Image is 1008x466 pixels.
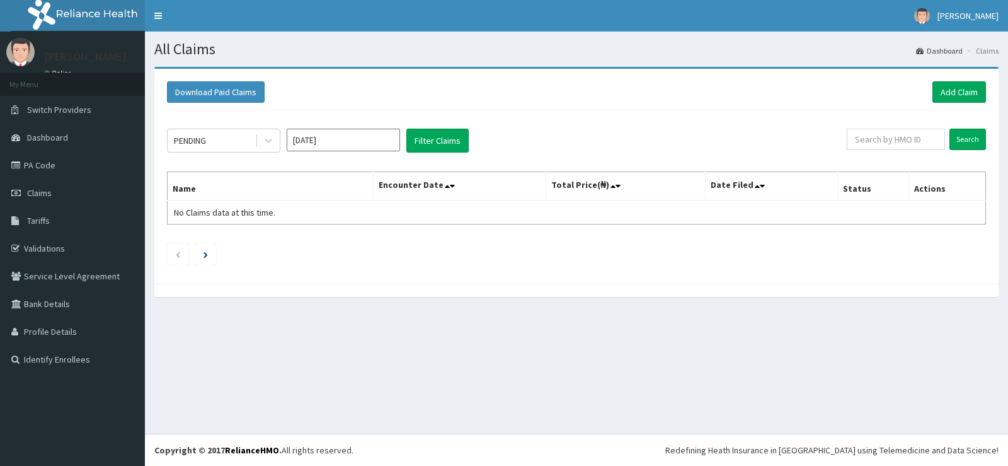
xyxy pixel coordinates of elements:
div: PENDING [174,134,206,147]
th: Encounter Date [374,172,546,201]
strong: Copyright © 2017 . [154,445,282,456]
input: Select Month and Year [287,129,400,151]
span: Switch Providers [27,104,91,115]
span: Dashboard [27,132,68,143]
h1: All Claims [154,41,999,57]
button: Filter Claims [406,129,469,153]
div: Redefining Heath Insurance in [GEOGRAPHIC_DATA] using Telemedicine and Data Science! [665,444,999,457]
span: [PERSON_NAME] [937,10,999,21]
a: Previous page [175,248,181,260]
span: Claims [27,187,52,199]
a: Add Claim [932,81,986,103]
a: Dashboard [916,45,963,56]
img: User Image [6,38,35,66]
th: Date Filed [706,172,838,201]
th: Total Price(₦) [546,172,705,201]
p: [PERSON_NAME] [44,51,127,62]
li: Claims [964,45,999,56]
a: Next page [203,248,208,260]
th: Actions [908,172,985,201]
a: Online [44,69,74,78]
span: Tariffs [27,215,50,226]
img: User Image [914,8,930,24]
a: RelianceHMO [225,445,279,456]
th: Name [168,172,374,201]
input: Search [949,129,986,150]
button: Download Paid Claims [167,81,265,103]
span: No Claims data at this time. [174,207,275,218]
footer: All rights reserved. [145,434,1008,466]
input: Search by HMO ID [847,129,946,150]
th: Status [837,172,908,201]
